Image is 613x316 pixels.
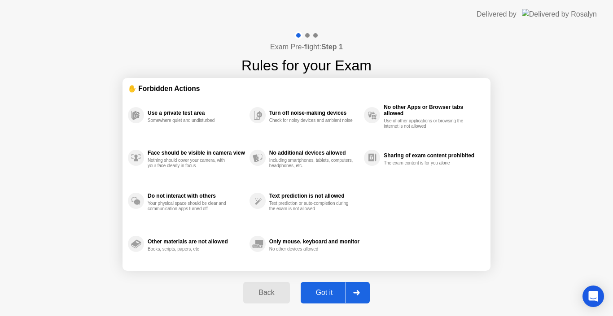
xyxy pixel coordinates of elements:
[384,104,481,117] div: No other Apps or Browser tabs allowed
[384,118,469,129] div: Use of other applications or browsing the internet is not allowed
[148,150,245,156] div: Face should be visible in camera view
[522,9,597,19] img: Delivered by Rosalyn
[303,289,346,297] div: Got it
[148,118,232,123] div: Somewhere quiet and undisturbed
[477,9,517,20] div: Delivered by
[582,286,604,307] div: Open Intercom Messenger
[269,193,359,199] div: Text prediction is not allowed
[384,160,469,166] div: The exam content is for you alone
[270,42,343,52] h4: Exam Pre-flight:
[269,150,359,156] div: No additional devices allowed
[148,247,232,252] div: Books, scripts, papers, etc
[269,110,359,116] div: Turn off noise-making devices
[269,238,359,245] div: Only mouse, keyboard and monitor
[148,201,232,212] div: Your physical space should be clear and communication apps turned off
[148,193,245,199] div: Do not interact with others
[321,43,343,51] b: Step 1
[269,118,354,123] div: Check for noisy devices and ambient noise
[269,158,354,169] div: Including smartphones, tablets, computers, headphones, etc.
[384,152,481,159] div: Sharing of exam content prohibited
[269,201,354,212] div: Text prediction or auto-completion during the exam is not allowed
[148,158,232,169] div: Nothing should cover your camera, with your face clearly in focus
[301,282,370,303] button: Got it
[148,238,245,245] div: Other materials are not allowed
[269,247,354,252] div: No other devices allowed
[243,282,289,303] button: Back
[128,83,485,94] div: ✋ Forbidden Actions
[148,110,245,116] div: Use a private test area
[246,289,287,297] div: Back
[241,55,372,76] h1: Rules for your Exam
